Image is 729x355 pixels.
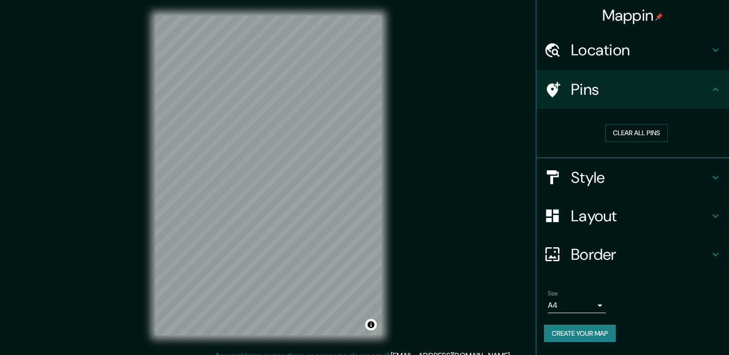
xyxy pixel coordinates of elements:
img: pin-icon.png [655,13,663,21]
div: Pins [536,70,729,109]
button: Create your map [544,325,616,342]
h4: Style [571,168,710,187]
h4: Layout [571,206,710,226]
label: Size [548,289,558,297]
iframe: Help widget launcher [643,317,718,344]
div: Location [536,31,729,69]
div: A4 [548,298,606,313]
div: Layout [536,197,729,235]
div: Style [536,158,729,197]
h4: Pins [571,80,710,99]
h4: Border [571,245,710,264]
h4: Mappin [602,6,663,25]
button: Toggle attribution [365,319,377,330]
div: Border [536,235,729,274]
canvas: Map [155,15,382,335]
button: Clear all pins [605,124,668,142]
h4: Location [571,40,710,60]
